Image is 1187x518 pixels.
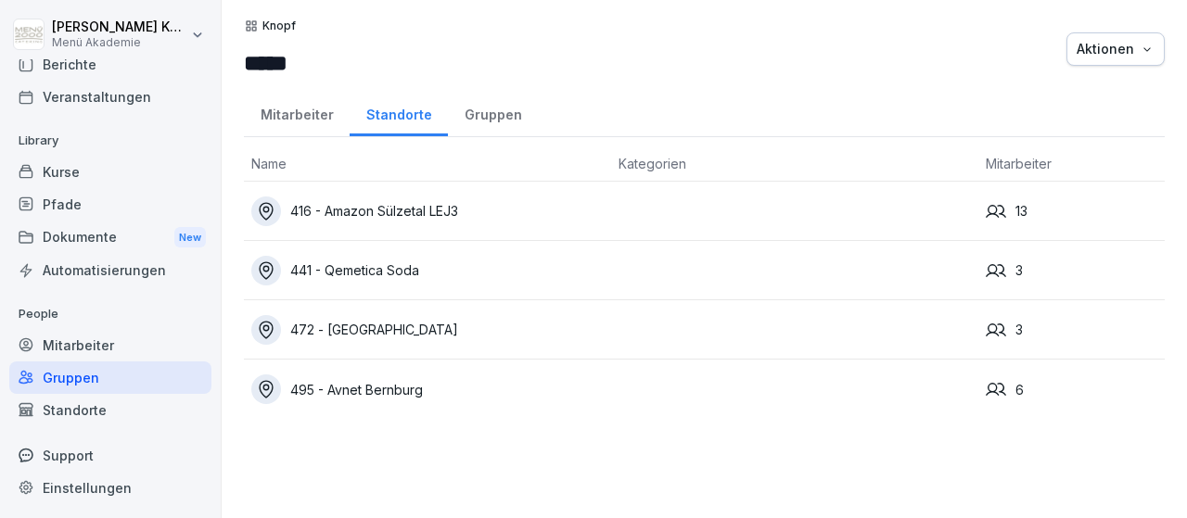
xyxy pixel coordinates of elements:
[9,221,211,255] div: Dokumente
[986,201,1158,221] div: 13
[9,48,211,81] a: Berichte
[9,126,211,156] p: Library
[174,227,206,248] div: New
[1077,39,1155,59] div: Aktionen
[9,254,211,286] a: Automatisierungen
[244,89,350,136] a: Mitarbeiter
[350,89,448,136] a: Standorte
[262,19,296,32] p: Knopf
[9,156,211,188] a: Kurse
[251,256,604,285] div: 441 - Qemetica Soda
[9,472,211,504] a: Einstellungen
[9,188,211,221] a: Pfade
[52,19,187,35] p: [PERSON_NAME] Knopf
[986,260,1158,281] div: 3
[9,221,211,255] a: DokumenteNew
[251,196,604,226] div: 416 - Amazon Sülzetal LEJ3
[251,315,604,345] div: 472 - [GEOGRAPHIC_DATA]
[978,146,1166,182] th: Mitarbeiter
[9,394,211,426] a: Standorte
[9,439,211,472] div: Support
[244,146,611,182] th: Name
[986,320,1158,340] div: 3
[9,299,211,329] p: People
[9,329,211,361] a: Mitarbeiter
[611,146,978,182] th: Kategorien
[251,374,604,404] div: 495 - Avnet Bernburg
[52,36,187,49] p: Menü Akademie
[9,361,211,394] a: Gruppen
[9,81,211,113] a: Veranstaltungen
[986,379,1158,399] div: 6
[1066,32,1165,66] button: Aktionen
[448,89,538,136] a: Gruppen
